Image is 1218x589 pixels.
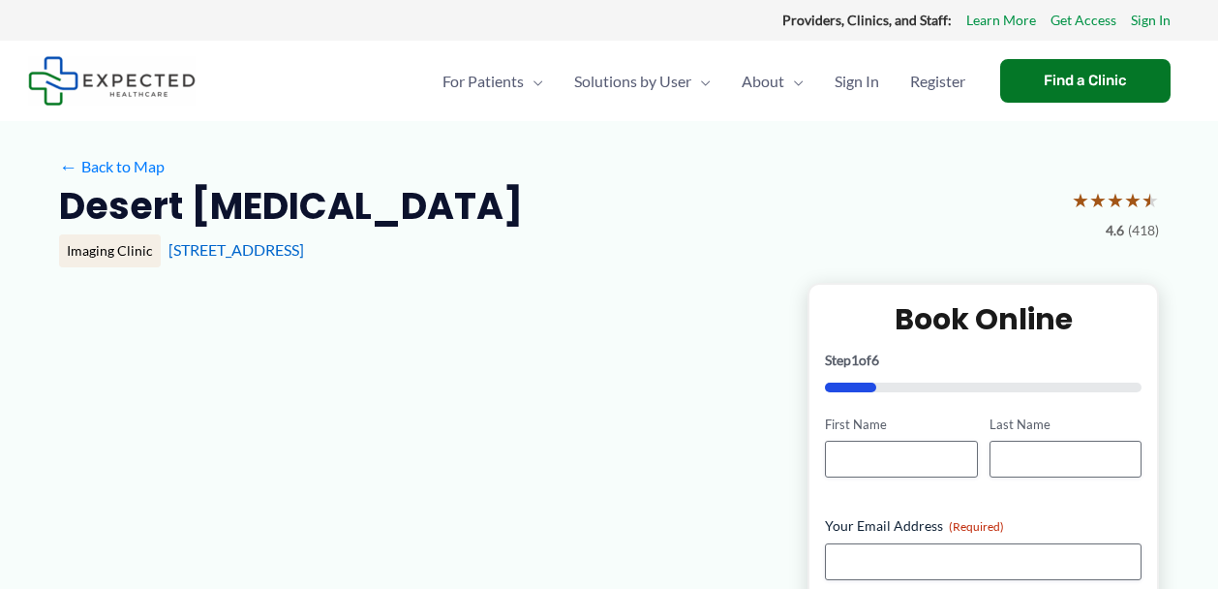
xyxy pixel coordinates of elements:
a: Sign In [1131,8,1171,33]
span: ★ [1107,182,1124,218]
span: For Patients [442,47,524,115]
a: Register [895,47,981,115]
a: Learn More [966,8,1036,33]
span: ★ [1142,182,1159,218]
img: Expected Healthcare Logo - side, dark font, small [28,56,196,106]
h2: Book Online [825,300,1142,338]
a: Sign In [819,47,895,115]
p: Step of [825,354,1142,367]
a: AboutMenu Toggle [726,47,819,115]
span: (Required) [949,519,1004,534]
span: About [742,47,784,115]
a: Solutions by UserMenu Toggle [559,47,726,115]
span: 4.6 [1106,218,1124,243]
a: Find a Clinic [1000,59,1171,103]
span: Menu Toggle [784,47,804,115]
strong: Providers, Clinics, and Staff: [782,12,952,28]
label: Your Email Address [825,516,1142,536]
span: Menu Toggle [691,47,711,115]
span: Solutions by User [574,47,691,115]
div: Imaging Clinic [59,234,161,267]
span: 1 [851,352,859,368]
span: Menu Toggle [524,47,543,115]
span: ★ [1072,182,1089,218]
span: (418) [1128,218,1159,243]
label: First Name [825,416,977,434]
span: ★ [1089,182,1107,218]
span: ★ [1124,182,1142,218]
a: ←Back to Map [59,152,165,181]
span: 6 [871,352,879,368]
span: Register [910,47,965,115]
h2: Desert [MEDICAL_DATA] [59,182,523,230]
span: Sign In [835,47,879,115]
a: For PatientsMenu Toggle [427,47,559,115]
span: ← [59,157,77,175]
a: [STREET_ADDRESS] [168,240,304,259]
label: Last Name [990,416,1142,434]
a: Get Access [1051,8,1116,33]
nav: Primary Site Navigation [427,47,981,115]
